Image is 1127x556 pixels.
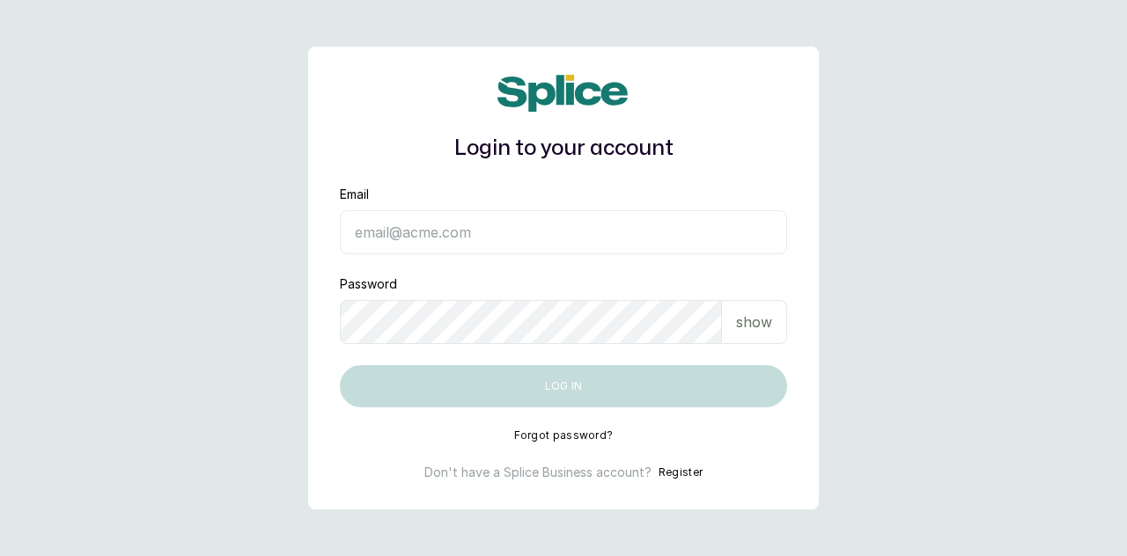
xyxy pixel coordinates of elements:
[340,275,397,293] label: Password
[659,464,703,481] button: Register
[424,464,652,481] p: Don't have a Splice Business account?
[340,133,787,165] h1: Login to your account
[340,186,369,203] label: Email
[340,365,787,407] button: Log in
[340,210,787,254] input: email@acme.com
[736,311,772,333] p: show
[514,428,614,443] button: Forgot password?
